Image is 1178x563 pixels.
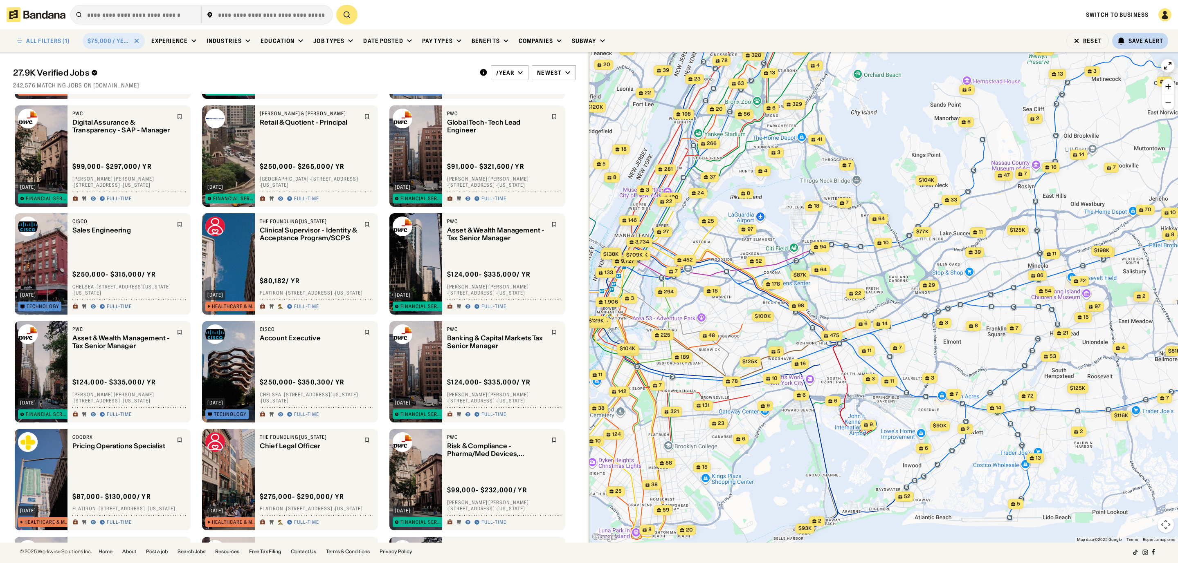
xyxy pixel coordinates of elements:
span: 6 [803,392,806,399]
div: Newest [537,69,562,76]
a: Privacy Policy [380,549,412,554]
span: 225 [661,332,670,339]
span: 142 [618,388,627,395]
span: 72 [1080,277,1086,284]
span: 4 [764,168,767,174]
span: 146 [628,217,637,224]
span: $125k [1070,385,1085,391]
span: 5 [777,348,780,355]
span: 20 [716,106,723,113]
span: 8 [613,174,616,181]
img: Bandana logotype [7,7,65,22]
span: 29 [928,282,935,289]
span: 11 [1052,250,1057,257]
span: 27 [663,228,669,235]
span: 10 [772,375,778,382]
div: Companies [519,37,553,45]
div: 242,576 matching jobs on [DOMAIN_NAME] [13,82,576,89]
div: $75,000 / year [88,37,130,45]
span: 52 [904,493,910,500]
span: 8 [1171,231,1174,238]
span: 8 [975,322,978,329]
span: 6 [772,105,776,112]
span: 94 [820,244,826,250]
span: 48 [708,332,715,339]
a: Report a map error [1143,537,1176,542]
span: 4 [1122,344,1125,351]
span: 3 [777,149,780,156]
span: 1,906 [605,299,618,306]
span: 329 [792,101,802,108]
span: $129k [589,317,604,324]
span: 321 [670,408,679,415]
a: Switch to Business [1086,11,1149,18]
span: 56 [744,111,750,118]
span: 11 [868,347,872,354]
div: Pay Types [422,37,453,45]
span: 39 [663,67,669,74]
div: 27.9K Verified Jobs [13,68,473,78]
span: 452 [683,257,693,264]
a: Contact Us [291,549,316,554]
span: 7 [848,162,851,169]
span: 5 [1017,500,1020,507]
span: 14 [1079,151,1084,158]
span: $104k [919,177,934,183]
span: 24 [697,190,704,197]
span: 11 [890,378,894,385]
span: 7 [846,199,849,206]
span: 2 [967,425,970,432]
span: 14 [996,404,1001,411]
span: 190 [670,194,679,201]
span: $709k [626,252,643,258]
span: 21 [1063,330,1068,337]
span: 22 [645,89,651,96]
div: © 2025 Workwise Solutions Inc. [20,549,92,554]
span: 6 [925,445,928,452]
span: 13 [770,69,775,76]
span: 3 [945,319,948,326]
span: 8 [648,526,652,533]
span: 47 [1004,172,1010,179]
span: 53 [1050,353,1056,360]
span: 2 [1080,428,1083,435]
span: 6 [742,436,745,442]
span: 8 [747,190,750,197]
span: 3 [1093,68,1097,75]
span: 5 [1166,78,1169,85]
span: 52 [755,258,762,265]
span: 97 [1095,303,1101,310]
a: Post a job [146,549,168,554]
span: $77k [916,228,928,235]
span: 38 [598,405,605,412]
span: 124 [612,431,621,438]
span: 20 [603,61,610,68]
span: 63 [737,80,744,87]
span: 22 [855,290,861,297]
span: 38 [651,481,658,488]
div: Experience [151,37,188,45]
span: $138k [603,251,618,257]
span: 10 [883,239,889,246]
span: 3 [631,295,634,302]
a: Terms & Conditions [326,549,370,554]
span: 98 [798,302,804,309]
span: 16 [1051,164,1057,171]
div: Subway [572,37,596,45]
span: $87k [794,272,806,278]
span: 5 [602,161,606,168]
a: Free Tax Filing [249,549,281,554]
span: 78 [732,378,738,385]
span: 14 [882,320,888,327]
span: 9 [870,421,873,428]
a: Open this area in Google Maps (opens a new window) [591,532,618,543]
span: 37 [710,174,716,181]
span: 72 [1027,393,1034,400]
a: Search Jobs [178,549,205,554]
span: 281 [664,166,673,173]
span: Map data ©2025 Google [1077,537,1122,542]
span: 64 [820,266,827,273]
span: 2 [818,518,821,525]
span: 7 [899,344,902,351]
span: 3,734 [635,239,649,246]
